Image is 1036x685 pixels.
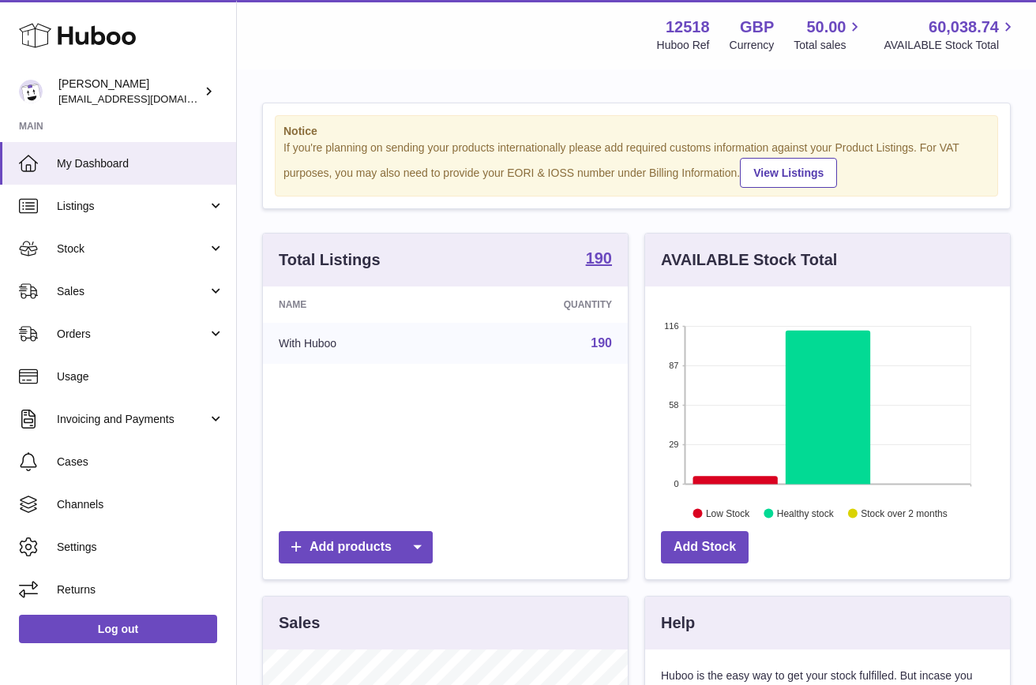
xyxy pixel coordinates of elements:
strong: 190 [586,250,612,266]
span: Total sales [794,38,864,53]
span: Channels [57,497,224,512]
strong: Notice [283,124,989,139]
h3: Help [661,612,695,634]
a: 50.00 Total sales [794,17,864,53]
span: Invoicing and Payments [57,412,208,427]
text: Low Stock [706,507,750,518]
img: caitlin@fancylamp.co [19,80,43,103]
div: Huboo Ref [657,38,710,53]
text: 87 [669,361,678,370]
text: 29 [669,440,678,449]
a: View Listings [740,158,837,188]
span: 60,038.74 [929,17,999,38]
th: Name [263,286,456,323]
span: My Dashboard [57,156,224,171]
div: If you're planning on sending your products internationally please add required customs informati... [283,140,989,188]
h3: Total Listings [279,249,381,271]
h3: AVAILABLE Stock Total [661,249,837,271]
span: Sales [57,284,208,299]
span: Returns [57,582,224,597]
text: 58 [669,400,678,410]
td: With Huboo [263,323,456,364]
a: 190 [591,336,612,350]
text: Stock over 2 months [861,507,947,518]
span: Listings [57,199,208,214]
span: AVAILABLE Stock Total [884,38,1017,53]
span: Usage [57,369,224,384]
a: 60,038.74 AVAILABLE Stock Total [884,17,1017,53]
th: Quantity [456,286,628,323]
a: 190 [586,250,612,269]
div: Currency [730,38,775,53]
span: Stock [57,241,208,256]
strong: GBP [740,17,774,38]
a: Add Stock [661,531,749,563]
a: Log out [19,615,217,643]
span: [EMAIL_ADDRESS][DOMAIN_NAME] [58,92,232,105]
span: Cases [57,455,224,470]
h3: Sales [279,612,320,634]
a: Add products [279,531,433,563]
text: 0 [674,479,678,488]
div: [PERSON_NAME] [58,77,201,107]
span: Settings [57,540,224,555]
strong: 12518 [666,17,710,38]
text: Healthy stock [777,507,835,518]
span: Orders [57,327,208,342]
text: 116 [664,321,678,331]
span: 50.00 [806,17,846,38]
